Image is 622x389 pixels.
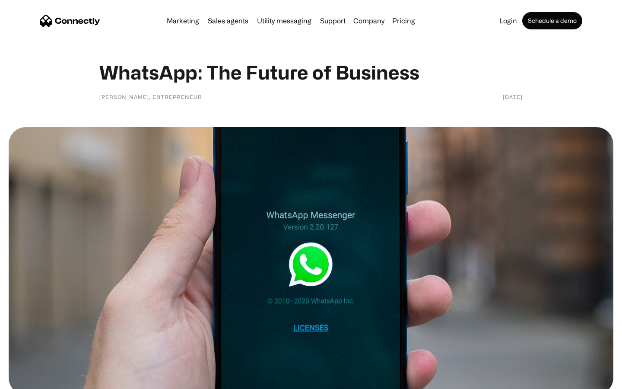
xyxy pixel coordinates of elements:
a: Login [496,17,520,24]
a: Marketing [163,17,203,24]
div: Company [353,15,384,27]
a: Schedule a demo [522,12,582,29]
ul: Language list [17,374,52,386]
div: [DATE] [503,92,523,101]
a: Support [317,17,349,24]
h1: WhatsApp: The Future of Business [99,61,523,84]
a: Sales agents [204,17,252,24]
a: Utility messaging [254,17,315,24]
a: Pricing [389,17,419,24]
div: [PERSON_NAME], Entrepreneur [99,92,202,101]
aside: Language selected: English [9,374,52,386]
